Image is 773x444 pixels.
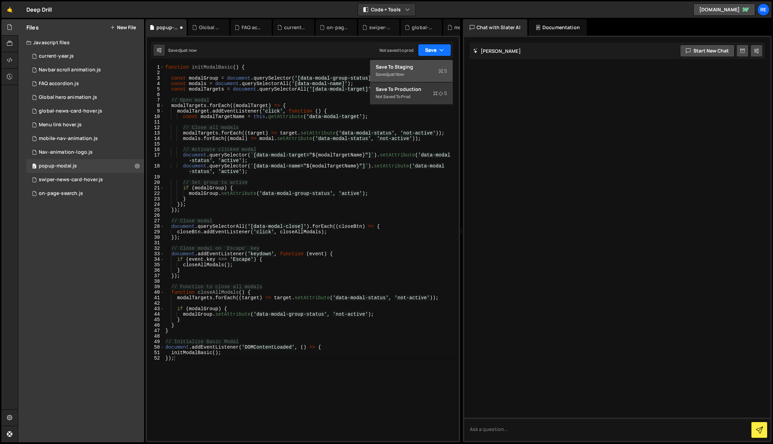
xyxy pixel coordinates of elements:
[26,132,144,145] div: 17275/47883.js
[147,136,164,141] div: 14
[147,108,164,114] div: 9
[433,90,447,97] span: S
[26,24,39,31] h2: Files
[147,279,164,284] div: 38
[39,136,98,142] div: mobile-nav-animation.js
[147,191,164,196] div: 22
[26,77,144,91] div: 17275/47877.js
[180,47,197,53] div: just now
[39,108,102,114] div: global-news-card-hover.js
[147,147,164,152] div: 16
[26,5,52,14] div: Deep Drill
[147,290,164,295] div: 40
[242,24,263,31] div: FAQ accordion.js
[168,47,197,53] div: Saved
[147,207,164,213] div: 25
[26,91,144,104] div: 17275/47886.js
[376,86,447,93] div: Save to Production
[147,344,164,350] div: 50
[473,48,521,54] h2: [PERSON_NAME]
[147,295,164,301] div: 41
[147,284,164,290] div: 39
[412,24,434,31] div: global-news-card-hover.js
[757,3,770,16] a: Re
[147,224,164,229] div: 28
[147,81,164,86] div: 4
[147,268,164,273] div: 36
[147,218,164,224] div: 27
[147,306,164,312] div: 43
[199,24,221,31] div: Global hero animation.js
[147,240,164,246] div: 31
[147,114,164,119] div: 10
[454,24,476,31] div: mobile-nav-animation.js
[39,190,83,197] div: on-page-search.js
[147,152,164,163] div: 17
[529,19,587,36] div: Documentation
[26,118,144,132] div: 17275/47896.js
[147,355,164,361] div: 52
[147,174,164,180] div: 19
[327,24,349,31] div: on-page-search.js
[147,196,164,202] div: 23
[147,213,164,218] div: 26
[147,125,164,130] div: 12
[147,350,164,355] div: 51
[438,68,447,74] span: S
[376,93,447,101] div: Not saved to prod
[147,65,164,70] div: 1
[379,47,414,53] div: Not saved to prod
[26,187,144,200] div: 17275/47880.js
[156,24,178,31] div: popup-modal.js
[147,86,164,92] div: 5
[147,185,164,191] div: 21
[147,163,164,174] div: 18
[18,36,144,49] div: Javascript files
[358,3,415,16] button: Code + Tools
[1,1,18,18] a: 🤙
[147,257,164,262] div: 34
[147,328,164,334] div: 47
[39,122,82,128] div: Menu link hover.js
[147,97,164,103] div: 7
[370,82,453,105] button: Save to ProductionS Not saved to prod
[147,262,164,268] div: 35
[147,92,164,97] div: 6
[693,3,755,16] a: [DOMAIN_NAME]
[39,94,97,101] div: Global hero animation.js
[26,63,144,77] div: 17275/47957.js
[370,60,453,82] button: Save to StagingS Savedjust now
[147,323,164,328] div: 46
[284,24,306,31] div: current-year.js
[147,235,164,240] div: 30
[32,164,36,170] span: 2
[39,81,79,87] div: FAQ accordion.js
[147,130,164,136] div: 13
[369,24,391,31] div: swiper-news-card-hover.js
[26,173,144,187] div: 17275/47884.js
[418,44,451,56] button: Save
[147,301,164,306] div: 42
[147,312,164,317] div: 44
[463,19,527,36] div: Chat with Slater AI
[147,119,164,125] div: 11
[147,103,164,108] div: 8
[39,163,77,169] div: popup-modal.js
[147,334,164,339] div: 48
[680,45,735,57] button: Start new chat
[147,180,164,185] div: 20
[147,202,164,207] div: 24
[388,71,404,77] div: just now
[26,104,144,118] div: 17275/47885.js
[26,49,144,63] div: 17275/47875.js
[147,229,164,235] div: 29
[147,141,164,147] div: 15
[147,75,164,81] div: 3
[26,145,144,159] div: 17275/47881.js
[147,251,164,257] div: 33
[110,25,136,30] button: New File
[147,273,164,279] div: 37
[26,159,144,173] div: 17275/48364.js
[39,53,74,59] div: current-year.js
